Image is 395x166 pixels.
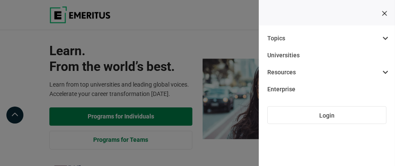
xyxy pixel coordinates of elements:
[263,81,391,98] a: Enterprise
[263,30,391,47] a: Topics
[267,106,386,124] a: Login
[381,11,392,17] button: Toggle Menu
[263,47,391,64] a: Universities
[263,64,391,81] a: Resources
